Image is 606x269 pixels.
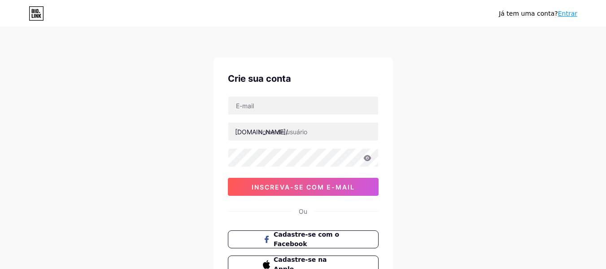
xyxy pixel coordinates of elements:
[235,128,288,136] font: [DOMAIN_NAME]/
[558,10,577,17] a: Entrar
[228,73,291,84] font: Crie sua conta
[228,123,378,141] input: nome de usuário
[274,231,339,247] font: Cadastre-se com o Facebook
[499,10,558,17] font: Já tem uma conta?
[228,178,379,196] button: inscreva-se com e-mail
[228,97,378,115] input: E-mail
[228,230,379,248] button: Cadastre-se com o Facebook
[252,183,355,191] font: inscreva-se com e-mail
[299,207,307,215] font: Ou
